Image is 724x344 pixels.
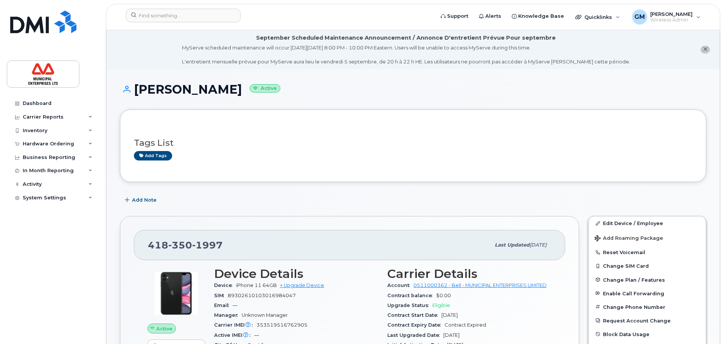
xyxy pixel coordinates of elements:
[387,282,413,288] span: Account
[589,230,706,245] button: Add Roaming Package
[589,216,706,230] a: Edit Device / Employee
[589,327,706,341] button: Block Data Usage
[132,196,157,204] span: Add Note
[214,312,242,318] span: Manager
[214,322,256,328] span: Carrier IMEI
[595,235,663,242] span: Add Roaming Package
[280,282,324,288] a: + Upgrade Device
[387,293,436,298] span: Contract balance
[589,287,706,300] button: Enable Call Forwarding
[214,282,236,288] span: Device
[182,44,630,65] div: MyServe scheduled maintenance will occur [DATE][DATE] 8:00 PM - 10:00 PM Eastern. Users will be u...
[387,332,443,338] span: Last Upgraded Date
[134,151,172,160] a: Add tags
[228,293,296,298] span: 89302610103016984047
[256,34,556,42] div: September Scheduled Maintenance Announcement / Annonce D'entretient Prévue Pour septembre
[589,273,706,287] button: Change Plan / Features
[120,83,706,96] h1: [PERSON_NAME]
[441,312,458,318] span: [DATE]
[443,332,460,338] span: [DATE]
[250,84,280,93] small: Active
[530,242,547,248] span: [DATE]
[387,312,441,318] span: Contract Start Date
[603,277,665,282] span: Change Plan / Features
[495,242,530,248] span: Last updated
[134,138,692,148] h3: Tags List
[387,302,432,308] span: Upgrade Status
[701,46,710,54] button: close notification
[589,245,706,259] button: Reset Voicemail
[214,293,228,298] span: SIM
[242,312,288,318] span: Unknown Manager
[254,332,259,338] span: —
[589,259,706,273] button: Change SIM Card
[436,293,451,298] span: $0.00
[236,282,277,288] span: iPhone 11 64GB
[120,193,163,207] button: Add Note
[214,332,254,338] span: Active IMEI
[148,239,223,251] span: 418
[413,282,547,288] a: 0511000362 - Bell - MUNICIPAL ENTERPRISES LIMITED
[387,267,552,281] h3: Carrier Details
[387,322,444,328] span: Contract Expiry Date
[168,239,192,251] span: 350
[256,322,308,328] span: 353519516762905
[589,300,706,314] button: Change Phone Number
[214,302,233,308] span: Email
[233,302,238,308] span: —
[589,314,706,327] button: Request Account Change
[444,322,486,328] span: Contract Expired
[432,302,450,308] span: Eligible
[156,325,172,332] span: Active
[192,239,223,251] span: 1997
[214,267,378,281] h3: Device Details
[603,290,664,296] span: Enable Call Forwarding
[154,271,199,316] img: iPhone_11.jpg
